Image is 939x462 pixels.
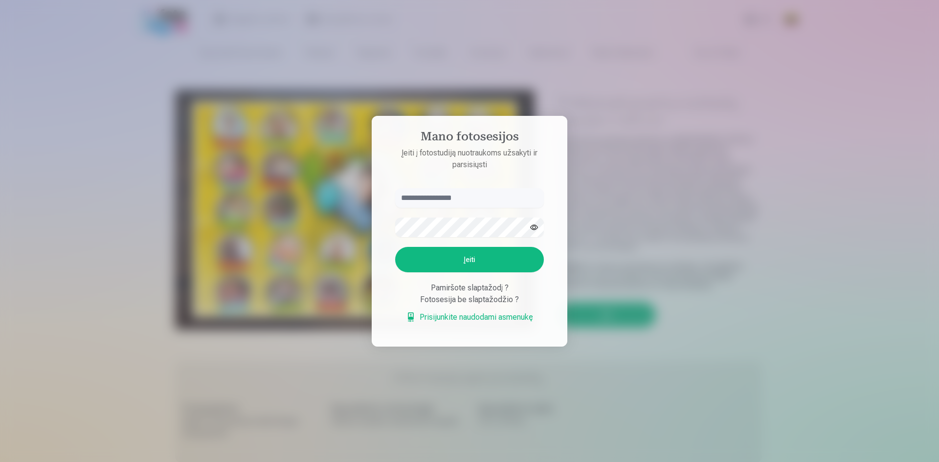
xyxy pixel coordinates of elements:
p: Įeiti į fotostudiją nuotraukoms užsakyti ir parsisiųsti [385,147,554,171]
button: Įeiti [395,247,544,272]
div: Fotosesija be slaptažodžio ? [395,294,544,306]
a: Prisijunkite naudodami asmenukę [406,311,533,323]
div: Pamiršote slaptažodį ? [395,282,544,294]
h4: Mano fotosesijos [385,130,554,147]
